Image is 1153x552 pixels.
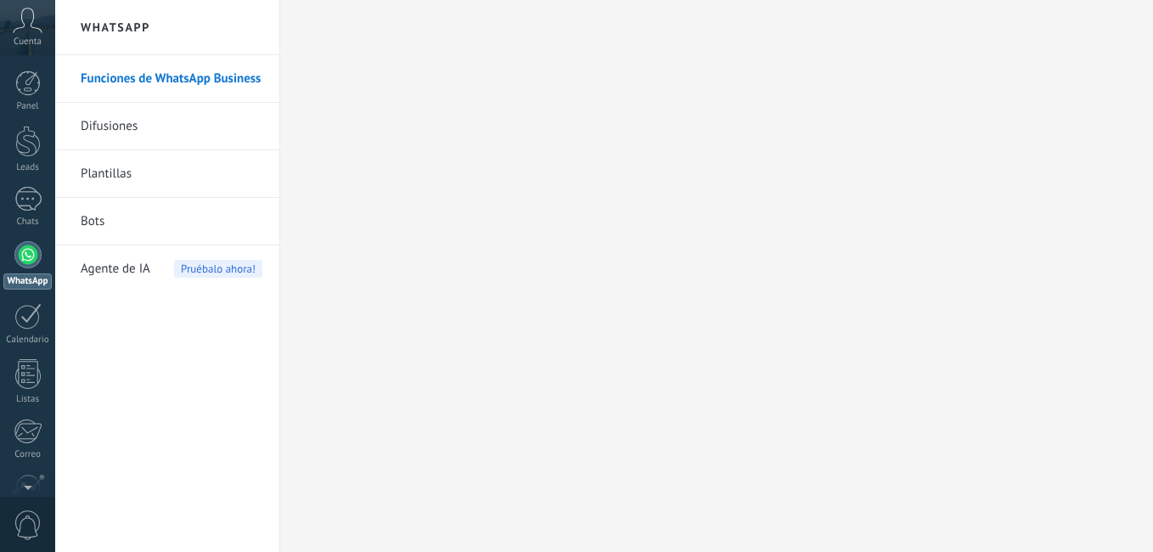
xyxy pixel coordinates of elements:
[55,198,279,245] li: Bots
[81,103,262,150] a: Difusiones
[55,150,279,198] li: Plantillas
[81,245,262,293] a: Agente de IAPruébalo ahora!
[3,217,53,228] div: Chats
[55,103,279,150] li: Difusiones
[3,101,53,112] div: Panel
[3,162,53,173] div: Leads
[3,449,53,460] div: Correo
[14,37,42,48] span: Cuenta
[3,273,52,290] div: WhatsApp
[55,55,279,103] li: Funciones de WhatsApp Business
[174,260,262,278] span: Pruébalo ahora!
[3,394,53,405] div: Listas
[81,198,262,245] a: Bots
[55,245,279,292] li: Agente de IA
[81,150,262,198] a: Plantillas
[81,55,262,103] a: Funciones de WhatsApp Business
[81,245,150,293] span: Agente de IA
[3,335,53,346] div: Calendario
